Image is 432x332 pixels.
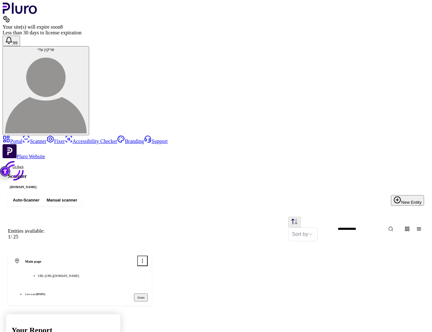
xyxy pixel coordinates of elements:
button: Manual scanner [43,196,81,204]
a: Open Pluro Website [3,154,45,159]
button: Auto-Scanner [9,196,43,204]
a: Accessibility Checker [65,138,117,144]
li: Last scan : [24,292,46,296]
h3: Main page [25,259,79,264]
button: Change content view type to table [414,224,424,234]
div: [DOMAIN_NAME] [8,185,38,190]
span: פרקין עדי [38,47,54,52]
button: Change sorting direction [288,217,301,227]
a: Fixer [46,138,65,144]
div: 25 [8,234,45,240]
a: Branding [117,138,144,144]
img: פרקין עדי [5,52,87,133]
span: 1 / [8,234,12,239]
div: Your site(s) will expire soon [3,24,429,30]
aside: Sidebar menu [3,135,429,159]
span: 99 [13,40,18,45]
button: Open notifications, you have 393 new notifications [3,36,20,46]
a: Scanner [22,138,46,144]
li: URL: [38,274,79,278]
span: Manual scanner [46,198,77,203]
span: 8 [60,24,63,30]
input: Website Search [334,224,411,234]
span: Auto-Scanner [13,198,39,203]
button: פרקין עדיפרקין עדי [3,46,89,135]
a: Logo [3,10,37,15]
span: [DATE] [36,293,45,296]
div: Set sorting [288,227,318,241]
div: Entities available: [8,228,45,234]
button: Open options menu [137,256,148,266]
a: Support [144,138,168,144]
span: [URL][DOMAIN_NAME] [45,274,79,278]
a: Portal [3,138,22,144]
div: Less than 30 days to license expiration [3,30,429,36]
button: New Entity [391,195,424,206]
button: Scan [134,293,148,301]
